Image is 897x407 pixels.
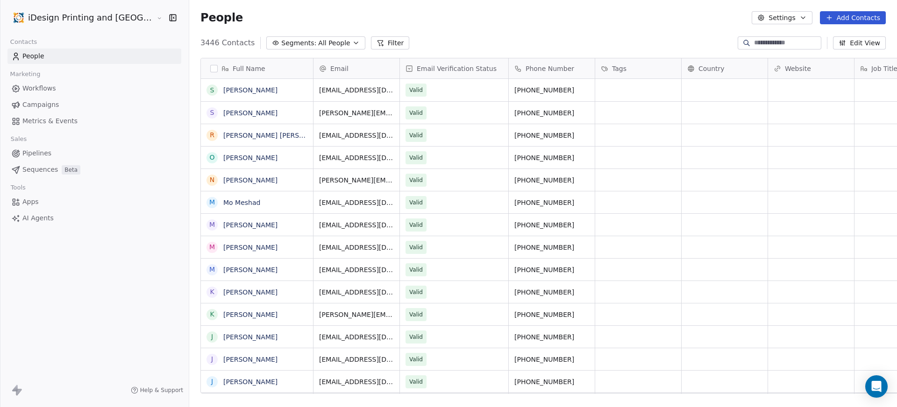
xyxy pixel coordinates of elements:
[514,220,589,230] span: [PHONE_NUMBER]
[833,36,886,49] button: Edit View
[820,11,886,24] button: Add Contacts
[223,132,334,139] a: [PERSON_NAME] [PERSON_NAME]
[595,58,681,78] div: Tags
[409,243,423,252] span: Valid
[13,12,24,23] img: logo-icon.png
[223,154,278,161] a: [PERSON_NAME]
[509,58,595,78] div: Phone Number
[62,165,80,175] span: Beta
[7,97,181,112] a: Campaigns
[514,288,589,297] span: [PHONE_NUMBER]
[865,375,888,398] div: Open Intercom Messenger
[210,85,214,95] div: S
[223,378,278,386] a: [PERSON_NAME]
[22,148,51,158] span: Pipelines
[210,108,214,118] div: S
[752,11,812,24] button: Settings
[313,58,399,78] div: Email
[209,220,215,230] div: M
[28,12,154,24] span: iDesign Printing and [GEOGRAPHIC_DATA]
[514,85,589,95] span: [PHONE_NUMBER]
[211,332,213,342] div: J
[7,194,181,210] a: Apps
[319,332,394,342] span: [EMAIL_ADDRESS][DOMAIN_NAME]
[409,355,423,364] span: Valid
[223,333,278,341] a: [PERSON_NAME]
[409,175,423,185] span: Valid
[7,211,181,226] a: AI Agents
[417,64,497,73] span: Email Verification Status
[319,265,394,274] span: [EMAIL_ADDRESS][DOMAIN_NAME]
[514,175,589,185] span: [PHONE_NUMBER]
[223,221,278,229] a: [PERSON_NAME]
[409,198,423,207] span: Valid
[7,49,181,64] a: People
[22,165,58,175] span: Sequences
[409,153,423,162] span: Valid
[409,288,423,297] span: Valid
[409,310,423,319] span: Valid
[22,100,59,110] span: Campaigns
[211,354,213,364] div: J
[514,310,589,319] span: [PHONE_NUMBER]
[612,64,626,73] span: Tags
[22,84,56,93] span: Workflows
[514,355,589,364] span: [PHONE_NUMBER]
[409,332,423,342] span: Valid
[223,311,278,318] a: [PERSON_NAME]
[514,265,589,274] span: [PHONE_NUMBER]
[210,287,214,297] div: K
[514,243,589,252] span: [PHONE_NUMBER]
[223,86,278,94] a: [PERSON_NAME]
[223,244,278,251] a: [PERSON_NAME]
[22,213,54,223] span: AI Agents
[7,113,181,129] a: Metrics & Events
[319,310,394,319] span: [PERSON_NAME][EMAIL_ADDRESS][DOMAIN_NAME]
[319,131,394,140] span: [EMAIL_ADDRESS][DOMAIN_NAME]
[318,38,350,48] span: All People
[201,58,313,78] div: Full Name
[514,153,589,162] span: [PHONE_NUMBER]
[319,175,394,185] span: [PERSON_NAME][EMAIL_ADDRESS][PERSON_NAME][DOMAIN_NAME]
[200,11,243,25] span: People
[319,108,394,118] span: [PERSON_NAME][EMAIL_ADDRESS][DOMAIN_NAME]
[7,132,31,146] span: Sales
[682,58,768,78] div: Country
[785,64,811,73] span: Website
[319,355,394,364] span: [EMAIL_ADDRESS][DOMAIN_NAME]
[319,243,394,252] span: [EMAIL_ADDRESS][DOMAIN_NAME]
[698,64,725,73] span: Country
[223,199,260,206] a: Mo Meshad
[409,131,423,140] span: Valid
[7,146,181,161] a: Pipelines
[22,51,44,61] span: People
[514,131,589,140] span: [PHONE_NUMBER]
[209,153,214,162] div: O
[223,288,278,296] a: [PERSON_NAME]
[7,81,181,96] a: Workflows
[514,108,589,118] span: [PHONE_NUMBER]
[409,265,423,274] span: Valid
[200,37,255,49] span: 3446 Contacts
[223,356,278,363] a: [PERSON_NAME]
[409,220,423,230] span: Valid
[140,386,183,394] span: Help & Support
[210,175,214,185] div: N
[7,181,29,195] span: Tools
[11,10,150,26] button: iDesign Printing and [GEOGRAPHIC_DATA]
[330,64,349,73] span: Email
[319,198,394,207] span: [EMAIL_ADDRESS][DOMAIN_NAME]
[211,377,213,386] div: J
[409,85,423,95] span: Valid
[514,332,589,342] span: [PHONE_NUMBER]
[22,197,39,207] span: Apps
[209,197,215,207] div: M
[409,108,423,118] span: Valid
[400,58,508,78] div: Email Verification Status
[209,265,215,274] div: M
[6,67,44,81] span: Marketing
[319,220,394,230] span: [EMAIL_ADDRESS][DOMAIN_NAME]
[201,79,313,394] div: grid
[319,153,394,162] span: [EMAIL_ADDRESS][DOMAIN_NAME]
[7,162,181,177] a: SequencesBeta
